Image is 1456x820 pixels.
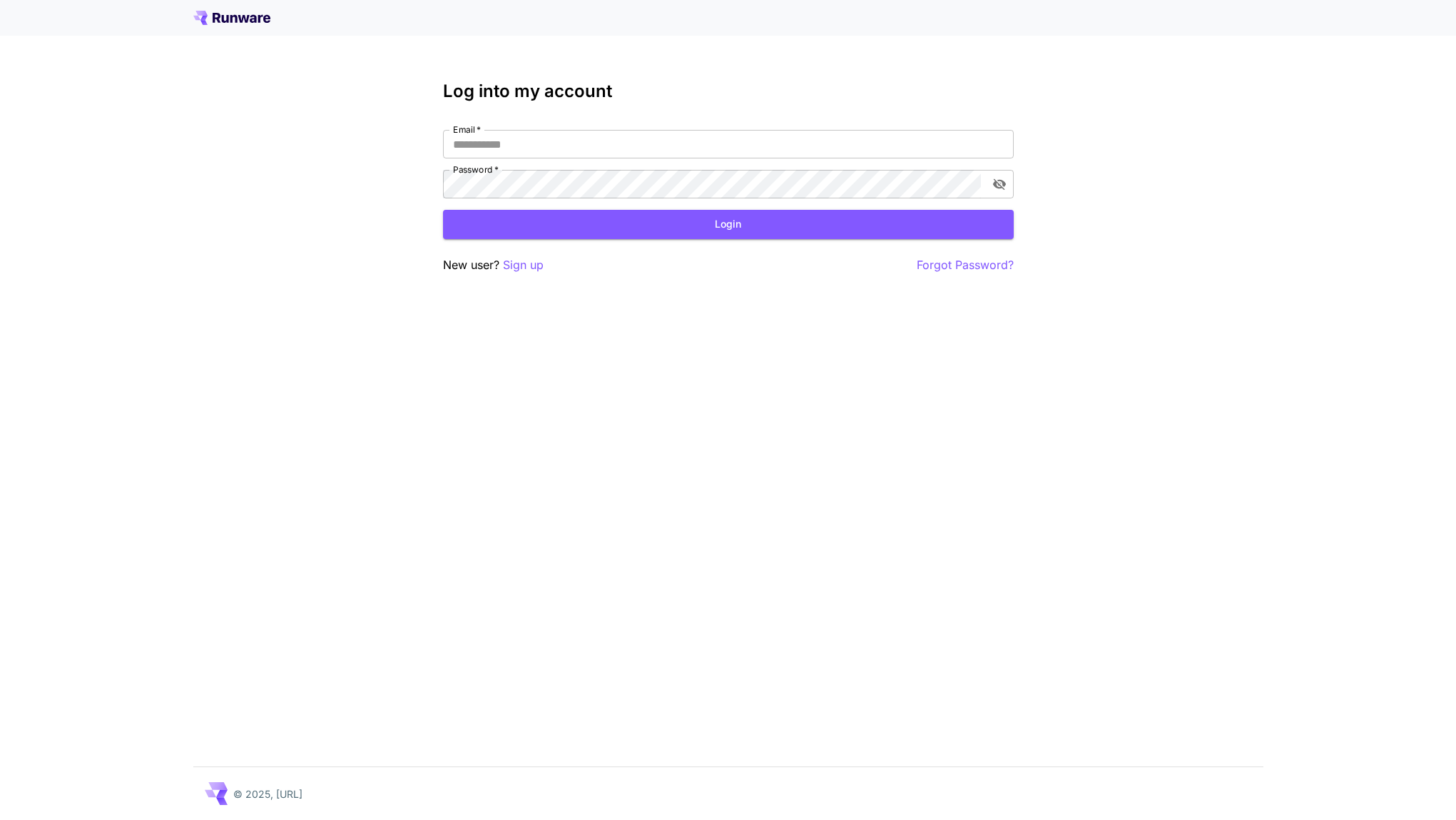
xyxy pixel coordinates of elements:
[453,123,481,136] label: Email
[233,786,302,801] p: © 2025, [URL]
[987,171,1012,197] button: toggle password visibility
[453,163,499,176] label: Password
[443,210,1014,239] button: Login
[443,81,1014,101] h3: Log into my account
[917,256,1014,274] button: Forgot Password?
[443,256,544,274] p: New user?
[503,256,544,274] button: Sign up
